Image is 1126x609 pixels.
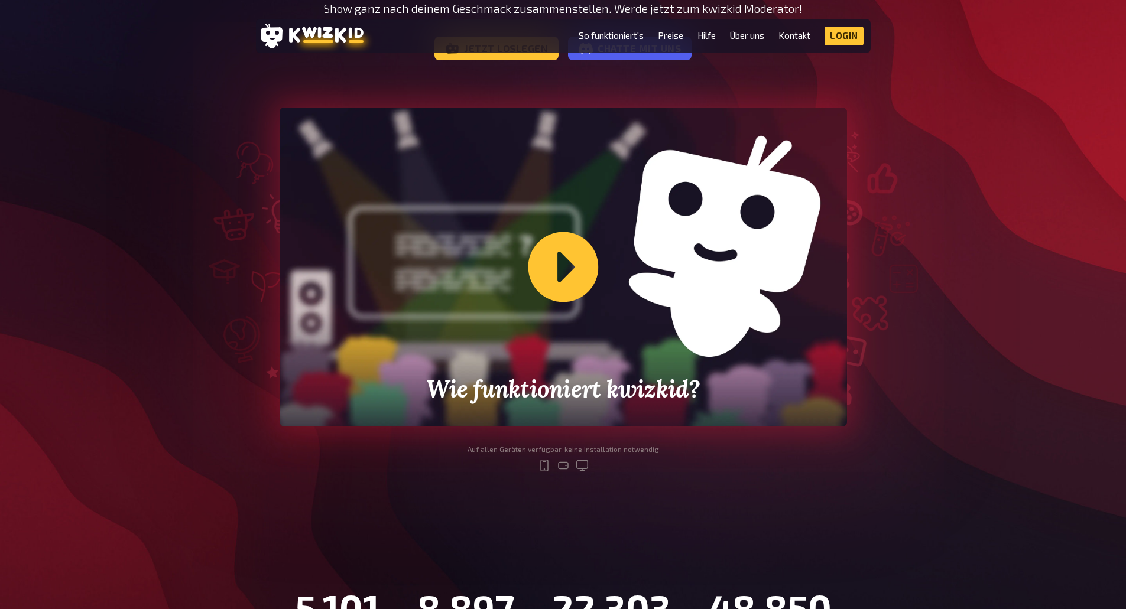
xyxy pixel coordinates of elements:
a: So funktioniert's [579,31,644,41]
a: Kontakt [778,31,810,41]
a: Hilfe [697,31,716,41]
a: Über uns [730,31,764,41]
svg: tablet [556,458,570,473]
a: Login [825,27,864,45]
h2: Wie funktioniert kwizkid? [393,376,734,403]
svg: desktop [575,458,589,473]
a: Preise [658,31,683,41]
div: Auf allen Geräten verfügbar, keine Installation notwendig [468,445,659,454]
svg: mobile [537,458,551,473]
